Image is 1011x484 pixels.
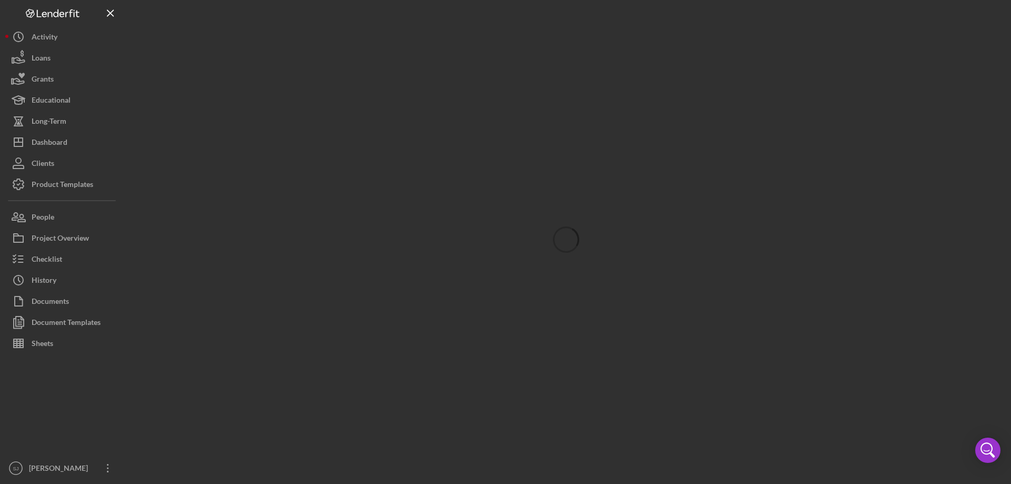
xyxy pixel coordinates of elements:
[5,68,121,90] button: Grants
[5,132,121,153] button: Dashboard
[5,153,121,174] button: Clients
[5,174,121,195] button: Product Templates
[5,333,121,354] button: Sheets
[32,153,54,176] div: Clients
[32,270,56,293] div: History
[5,249,121,270] button: Checklist
[32,291,69,314] div: Documents
[5,291,121,312] button: Documents
[26,458,95,481] div: [PERSON_NAME]
[5,26,121,47] button: Activity
[32,228,89,251] div: Project Overview
[32,333,53,357] div: Sheets
[32,26,57,50] div: Activity
[32,68,54,92] div: Grants
[32,174,93,197] div: Product Templates
[13,466,18,471] text: SJ
[32,132,67,155] div: Dashboard
[32,111,66,134] div: Long-Term
[5,458,121,479] button: SJ[PERSON_NAME]
[5,111,121,132] button: Long-Term
[32,249,62,272] div: Checklist
[975,438,1000,463] div: Open Intercom Messenger
[32,47,51,71] div: Loans
[5,270,121,291] button: History
[32,90,71,113] div: Educational
[5,228,121,249] button: Project Overview
[32,206,54,230] div: People
[32,312,101,335] div: Document Templates
[5,206,121,228] button: People
[5,90,121,111] button: Educational
[5,47,121,68] button: Loans
[5,312,121,333] button: Document Templates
